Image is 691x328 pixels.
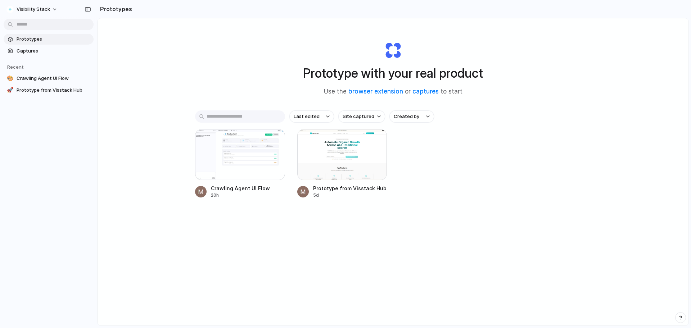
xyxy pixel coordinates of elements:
[294,113,320,120] span: Last edited
[6,87,14,94] div: 🚀
[17,47,91,55] span: Captures
[348,88,403,95] a: browser extension
[7,64,24,70] span: Recent
[211,192,270,199] div: 20h
[211,184,270,192] div: Crawling Agent UI Flow
[4,46,94,56] a: Captures
[17,87,91,94] span: Prototype from Visstack Hub
[343,113,374,120] span: Site captured
[17,75,91,82] span: Crawling Agent UI Flow
[389,110,434,123] button: Created by
[324,87,462,96] span: Use the or to start
[338,110,385,123] button: Site captured
[289,110,334,123] button: Last edited
[195,129,285,199] a: Crawling Agent UI FlowCrawling Agent UI Flow20h
[303,64,483,83] h1: Prototype with your real product
[17,36,91,43] span: Prototypes
[4,73,94,84] a: 🎨Crawling Agent UI Flow
[97,5,132,13] h2: Prototypes
[4,4,61,15] button: Visibility Stack
[394,113,419,120] span: Created by
[17,6,50,13] span: Visibility Stack
[297,129,387,199] a: Prototype from Visstack HubPrototype from Visstack Hub5d
[412,88,439,95] a: captures
[313,192,387,199] div: 5d
[313,184,387,192] div: Prototype from Visstack Hub
[4,34,94,45] a: Prototypes
[4,85,94,96] a: 🚀Prototype from Visstack Hub
[6,75,14,82] div: 🎨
